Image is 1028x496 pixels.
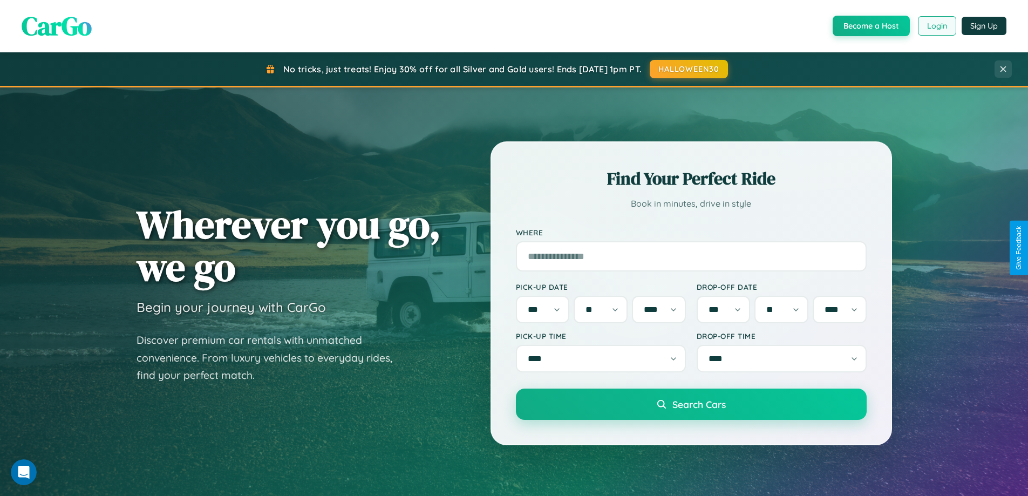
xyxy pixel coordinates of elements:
[22,8,92,44] span: CarGo
[697,282,867,291] label: Drop-off Date
[962,17,1006,35] button: Sign Up
[697,331,867,341] label: Drop-off Time
[918,16,956,36] button: Login
[11,459,37,485] iframe: Intercom live chat
[650,60,728,78] button: HALLOWEEN30
[137,331,406,384] p: Discover premium car rentals with unmatched convenience. From luxury vehicles to everyday rides, ...
[137,299,326,315] h3: Begin your journey with CarGo
[516,196,867,212] p: Book in minutes, drive in style
[283,64,642,74] span: No tricks, just treats! Enjoy 30% off for all Silver and Gold users! Ends [DATE] 1pm PT.
[516,331,686,341] label: Pick-up Time
[1015,226,1023,270] div: Give Feedback
[516,389,867,420] button: Search Cars
[516,282,686,291] label: Pick-up Date
[672,398,726,410] span: Search Cars
[516,167,867,191] h2: Find Your Perfect Ride
[137,203,441,288] h1: Wherever you go, we go
[516,228,867,237] label: Where
[833,16,910,36] button: Become a Host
